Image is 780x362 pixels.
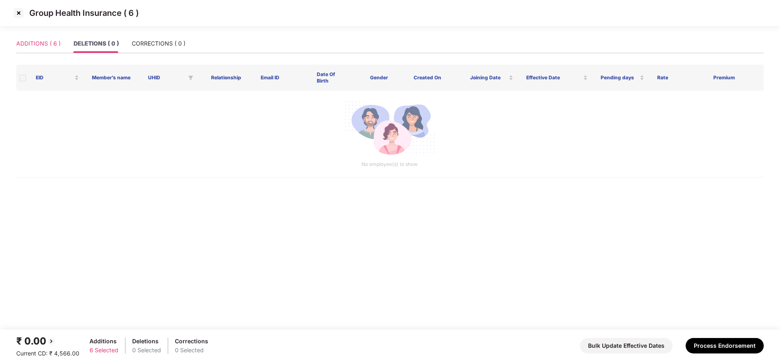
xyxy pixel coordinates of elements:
div: Corrections [175,337,208,346]
div: 0 Selected [132,346,161,355]
button: Bulk Update Effective Dates [580,338,673,353]
div: ADDITIONS ( 6 ) [16,39,61,48]
button: Process Endorsement [686,338,764,353]
th: Rate [651,65,707,91]
div: CORRECTIONS ( 0 ) [132,39,185,48]
span: EID [36,74,73,81]
th: EID [29,65,85,91]
th: Date Of Birth [310,65,351,91]
th: Effective Date [520,65,595,91]
th: Relationship [198,65,254,91]
span: Effective Date [526,74,582,81]
span: Joining Date [470,74,507,81]
span: filter [188,75,193,80]
div: 0 Selected [175,346,208,355]
p: Group Health Insurance ( 6 ) [29,8,139,18]
th: Joining Date [464,65,520,91]
span: filter [187,73,195,83]
p: No employee(s) to show [23,161,756,168]
span: Current CD: ₹ 4,566.00 [16,350,79,357]
span: UHID [148,74,185,81]
th: Pending days [594,65,650,91]
img: svg+xml;base64,PHN2ZyBpZD0iQ3Jvc3MtMzJ4MzIiIHhtbG5zPSJodHRwOi8vd3d3LnczLm9yZy8yMDAwL3N2ZyIgd2lkdG... [12,7,25,20]
div: 6 Selected [89,346,118,355]
div: DELETIONS ( 0 ) [74,39,119,48]
div: ₹ 0.00 [16,334,79,349]
div: Additions [89,337,118,346]
img: svg+xml;base64,PHN2ZyB4bWxucz0iaHR0cDovL3d3dy53My5vcmcvMjAwMC9zdmciIGlkPSJNdWx0aXBsZV9lbXBsb3llZS... [344,97,435,161]
th: Email ID [254,65,310,91]
div: Deletions [132,337,161,346]
th: Gender [351,65,407,91]
th: Created On [407,65,463,91]
span: Pending days [601,74,638,81]
th: Member’s name [85,65,142,91]
th: Premium [707,65,763,91]
img: svg+xml;base64,PHN2ZyBpZD0iQmFjay0yMHgyMCIgeG1sbnM9Imh0dHA6Ly93d3cudzMub3JnLzIwMDAvc3ZnIiB3aWR0aD... [46,336,56,346]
